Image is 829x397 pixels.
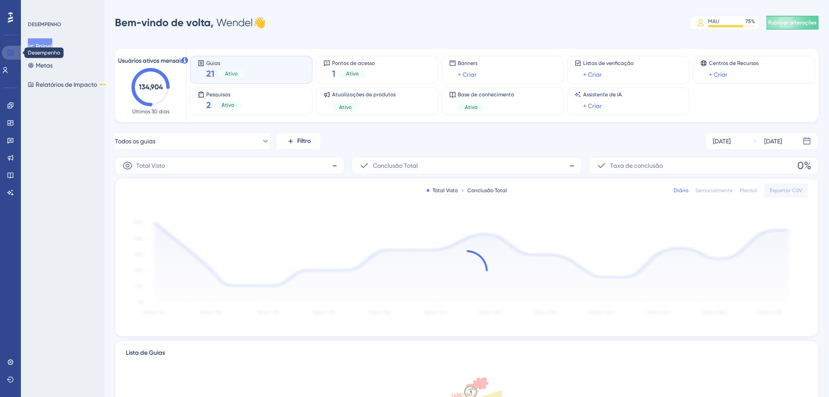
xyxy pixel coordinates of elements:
font: + Criar [458,71,477,78]
font: Ativo [225,71,238,77]
font: 1 [332,68,336,79]
font: Relatórios de Impacto [36,81,97,88]
font: Pontos de acesso [332,60,375,66]
font: Pesquisas [206,92,230,98]
font: Total Visto [136,162,165,169]
font: Ativo [346,71,359,77]
font: Banners [458,60,477,66]
font: + Criar [583,71,602,78]
font: Metas [36,62,53,69]
font: Publicar alterações [768,20,817,26]
button: Metas [28,58,53,73]
font: 👋 [253,17,266,29]
font: Ativo [339,104,352,110]
font: Wendel [216,17,253,29]
font: Usuários ativos mensais [118,57,183,64]
font: [DATE] [764,138,782,145]
font: Últimos 30 dias [132,109,169,115]
font: - [569,159,574,172]
button: Filtro [277,132,320,150]
font: % [751,18,755,24]
font: [DATE] [713,138,731,145]
text: 134,904 [139,83,163,91]
font: Semanalmente [695,187,733,193]
font: Assistente de IA [583,92,622,98]
font: Exportar CSV [770,187,802,193]
font: Todos os guias [115,138,155,145]
font: Total Visto [433,187,458,193]
font: Diário [674,187,688,193]
font: + Criar [709,71,728,78]
font: 0% [797,159,811,172]
font: Ativo [222,102,234,108]
font: Filtro [297,137,311,145]
font: Guias [206,60,220,66]
button: Painel [28,38,52,54]
button: Exportar CSV [764,183,808,197]
font: 21 [206,68,215,79]
font: Bem-vindo de volta, [115,16,214,29]
font: DESEMPENHO [28,21,61,27]
font: Mensal [740,187,757,193]
font: BETA [100,83,106,86]
button: Relatórios de ImpactoBETA [28,77,107,92]
font: Base de conhecimento [458,92,514,98]
button: Todos os guias [115,132,270,150]
font: Atualizações de produtos [332,92,396,98]
font: Conclusão Total [373,162,418,169]
font: Lista de Guias [126,349,165,356]
font: Taxa de conclusão [610,162,663,169]
font: Ativo [465,104,477,110]
font: + Criar [583,102,602,109]
font: Conclusão Total [467,187,507,193]
font: Painel [36,43,52,50]
font: 75 [745,18,751,24]
font: Centros de Recursos [709,60,759,66]
font: Listas de verificação [583,60,634,66]
font: MAU [708,18,719,24]
button: Publicar alterações [766,16,819,30]
font: 2 [206,100,211,110]
font: - [332,159,337,172]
